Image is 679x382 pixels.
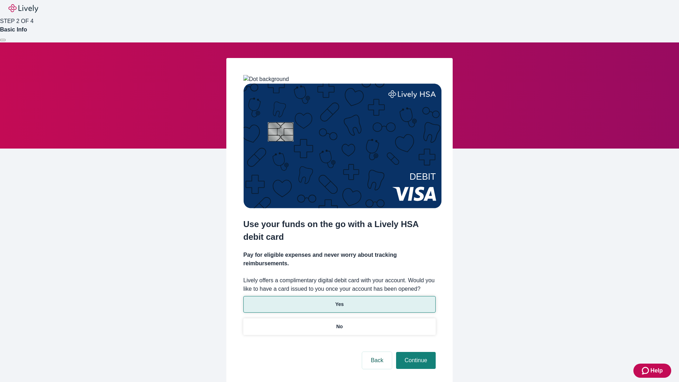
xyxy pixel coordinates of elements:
[642,366,650,375] svg: Zendesk support icon
[633,364,671,378] button: Zendesk support iconHelp
[396,352,436,369] button: Continue
[335,301,344,308] p: Yes
[650,366,663,375] span: Help
[243,318,436,335] button: No
[243,83,442,208] img: Debit card
[243,276,436,293] label: Lively offers a complimentary digital debit card with your account. Would you like to have a card...
[362,352,392,369] button: Back
[336,323,343,330] p: No
[243,296,436,313] button: Yes
[8,4,38,13] img: Lively
[243,251,436,268] h4: Pay for eligible expenses and never worry about tracking reimbursements.
[243,218,436,243] h2: Use your funds on the go with a Lively HSA debit card
[243,75,289,83] img: Dot background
